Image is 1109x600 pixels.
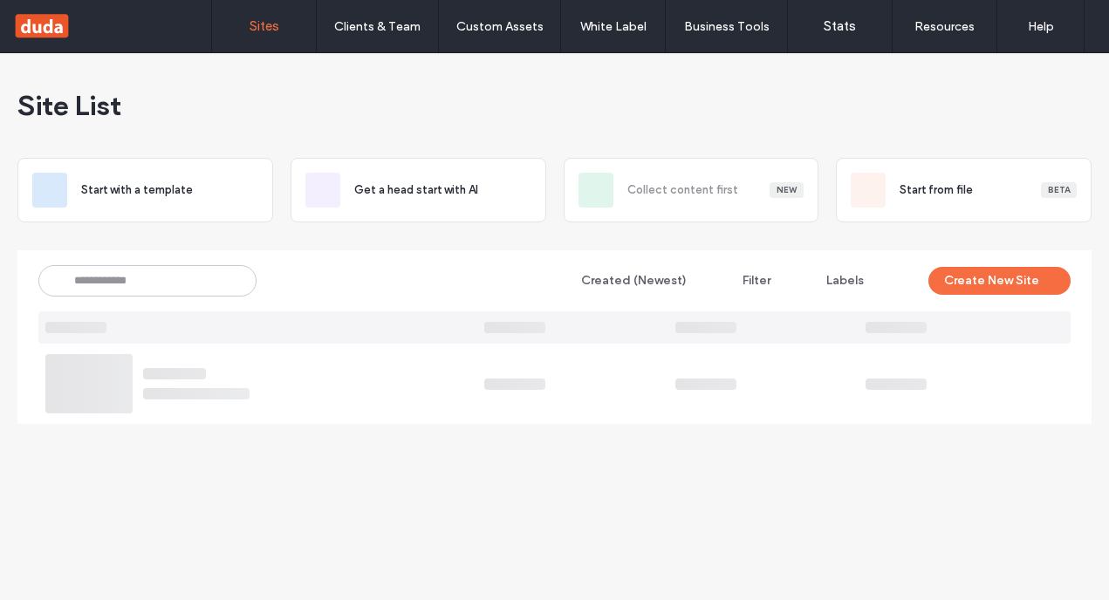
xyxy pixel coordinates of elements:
label: Sites [250,18,279,34]
span: Get a head start with AI [354,181,478,199]
span: Start from file [900,181,973,199]
button: Filter [709,267,788,295]
label: Custom Assets [456,19,544,34]
span: Start with a template [81,181,193,199]
label: Resources [914,19,975,34]
span: Collect content first [627,181,738,199]
div: Collect content firstNew [564,158,819,222]
div: Get a head start with AI [291,158,546,222]
label: Help [1028,19,1054,34]
div: New [770,182,804,198]
label: Stats [824,18,856,34]
span: Site List [17,88,121,123]
button: Labels [795,267,880,295]
button: Create New Site [928,267,1071,295]
div: Beta [1041,182,1077,198]
div: Start from fileBeta [836,158,1092,222]
label: White Label [580,19,647,34]
div: Start with a template [17,158,273,222]
button: Created (Newest) [550,267,702,295]
label: Clients & Team [334,19,421,34]
label: Business Tools [684,19,770,34]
